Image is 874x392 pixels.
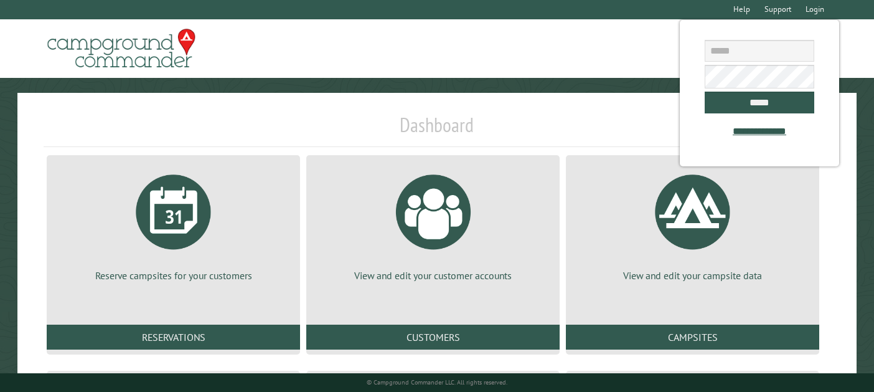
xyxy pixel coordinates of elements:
h1: Dashboard [44,113,830,147]
a: Reservations [47,325,300,350]
a: Customers [306,325,560,350]
a: Campsites [566,325,819,350]
p: View and edit your customer accounts [321,269,545,282]
p: View and edit your campsite data [581,269,804,282]
a: Reserve campsites for your customers [62,165,285,282]
p: Reserve campsites for your customers [62,269,285,282]
img: Campground Commander [44,24,199,73]
a: View and edit your campsite data [581,165,804,282]
a: View and edit your customer accounts [321,165,545,282]
small: © Campground Commander LLC. All rights reserved. [367,378,507,386]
